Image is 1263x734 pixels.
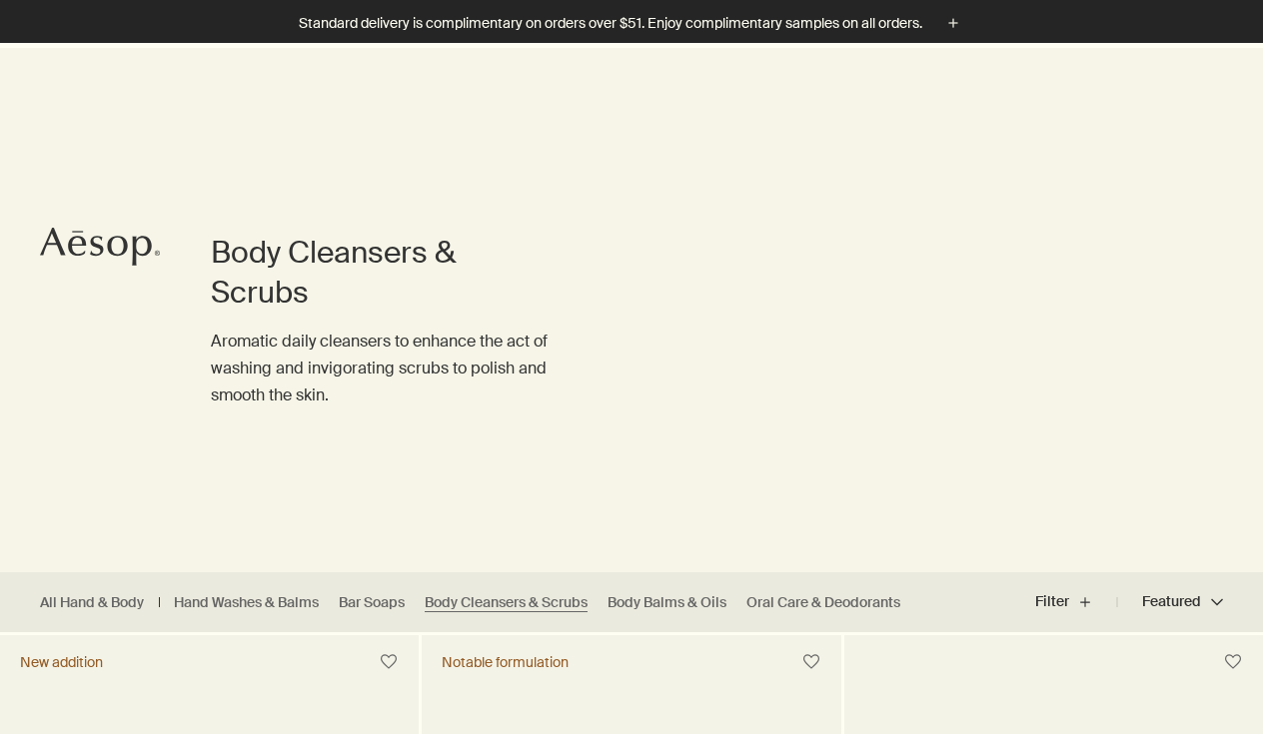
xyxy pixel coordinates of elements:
button: Featured [1117,578,1223,626]
button: Standard delivery is complimentary on orders over $51. Enjoy complimentary samples on all orders. [299,12,964,35]
button: Filter [1035,578,1117,626]
a: All Hand & Body [40,593,144,612]
a: Body Balms & Oils [608,593,726,612]
p: Aromatic daily cleansers to enhance the act of washing and invigorating scrubs to polish and smoo... [211,328,552,409]
a: Oral Care & Deodorants [746,593,900,612]
p: Standard delivery is complimentary on orders over $51. Enjoy complimentary samples on all orders. [299,13,922,34]
svg: Aesop [40,227,160,267]
h1: Body Cleansers & Scrubs [211,233,552,313]
button: Save to cabinet [1215,644,1251,680]
a: Hand Washes & Balms [174,593,319,612]
button: Save to cabinet [793,644,829,680]
a: Bar Soaps [339,593,405,612]
div: Notable formulation [442,653,569,671]
button: Save to cabinet [371,644,407,680]
div: New addition [20,653,103,671]
a: Body Cleansers & Scrubs [425,593,588,612]
a: Aesop [35,222,165,277]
